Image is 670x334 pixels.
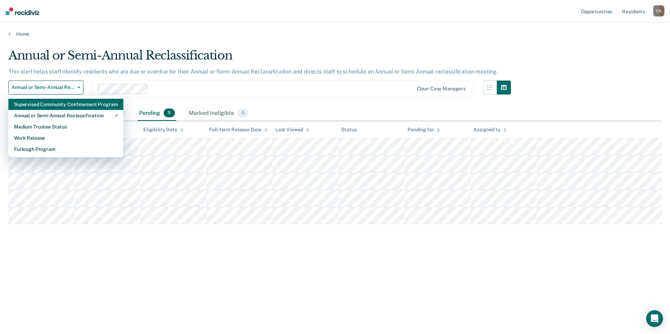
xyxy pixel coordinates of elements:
[473,127,506,133] div: Assigned to
[8,68,498,75] p: This alert helps staff identify residents who are due or overdue for their Annual or Semi-Annual ...
[12,84,75,90] span: Annual or Semi-Annual Reclassification
[646,310,663,327] div: Open Intercom Messenger
[14,121,118,132] div: Medium Trustee Status
[14,144,118,155] div: Furlough Program
[408,127,440,133] div: Pending for
[14,132,118,144] div: Work Release
[143,127,184,133] div: Eligibility Date
[209,127,268,133] div: Full-term Release Date
[14,99,118,110] div: Supervised Community Confinement Program
[8,81,83,95] button: Annual or Semi-Annual Reclassification
[8,31,662,37] a: Home
[187,106,250,121] div: Marked Ineligible0
[138,106,176,121] div: Pending5
[164,109,175,118] span: 5
[341,127,356,133] div: Status
[275,127,309,133] div: Last Viewed
[653,5,664,16] div: C S
[653,5,664,16] button: CS
[14,110,118,121] div: Annual or Semi-Annual Reclassification
[8,48,511,68] div: Annual or Semi-Annual Reclassification
[417,86,466,92] div: Clear case managers
[238,109,248,118] span: 0
[6,7,39,15] img: Recidiviz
